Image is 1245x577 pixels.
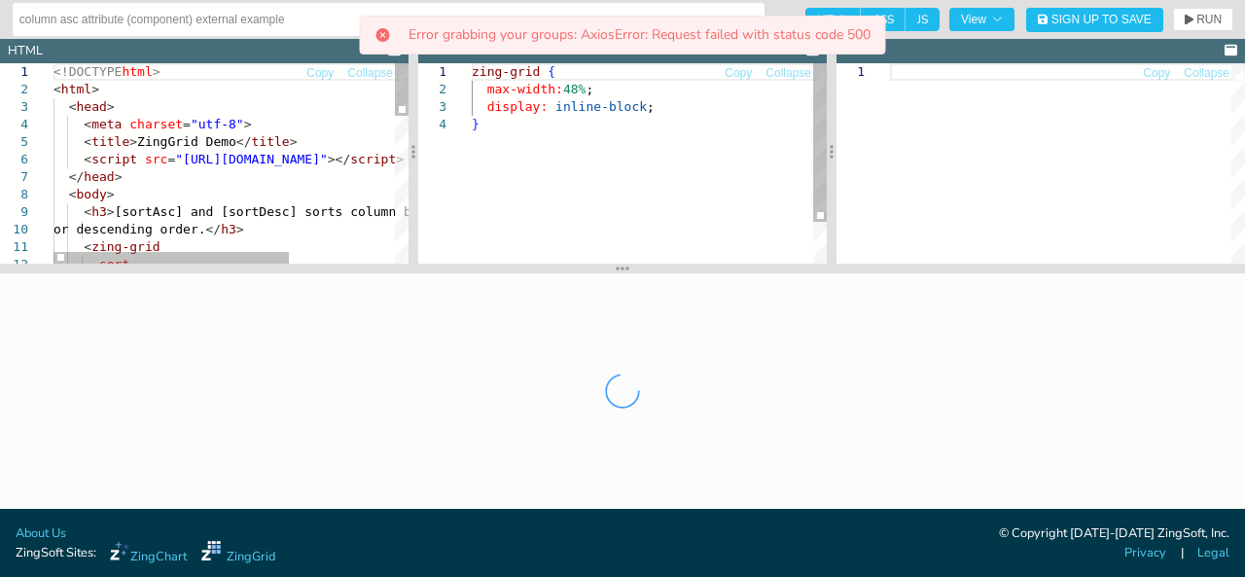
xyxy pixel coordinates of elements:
span: </ [236,134,252,149]
span: ; [586,82,593,96]
span: > [290,134,298,149]
button: Collapse [1183,64,1230,83]
span: > [153,64,160,79]
span: zing-grid [472,64,540,79]
div: 3 [418,98,446,116]
span: HTML [805,8,861,31]
span: Copy [725,67,752,79]
span: charset [129,117,183,131]
button: RUN [1173,8,1233,31]
div: © Copyright [DATE]-[DATE] ZingSoft, Inc. [999,524,1229,544]
span: inline-block [555,99,647,114]
div: HTML [8,42,43,60]
span: < [84,117,91,131]
div: 1 [836,63,865,81]
span: ></ [328,152,350,166]
span: html [61,82,91,96]
span: title [252,134,290,149]
div: 4 [418,116,446,133]
span: h3 [91,204,107,219]
span: CSS [861,8,906,31]
span: > [107,187,115,201]
button: Copy [724,64,753,83]
a: Legal [1197,544,1229,562]
span: meta [91,117,122,131]
span: = [167,152,175,166]
span: Sign Up to Save [1051,14,1152,25]
span: < [84,204,91,219]
span: "[URL][DOMAIN_NAME]" [175,152,328,166]
button: Collapse [765,64,812,83]
span: h3 [221,222,236,236]
div: CSS [426,42,450,60]
p: Error grabbing your groups: AxiosError: Request failed with status code 500 [409,28,871,42]
span: html [122,64,152,79]
span: "utf-8" [191,117,244,131]
span: <!DOCTYPE [53,64,122,79]
a: ZingGrid [201,541,275,566]
span: < [84,239,91,254]
span: > [107,99,115,114]
div: checkbox-group [805,8,940,31]
button: Copy [305,64,335,83]
div: JS [844,42,856,60]
span: Copy [1143,67,1170,79]
span: View [961,14,1003,25]
a: ZingChart [110,541,187,566]
span: > [236,222,244,236]
span: Collapse [1184,67,1229,79]
span: > [107,204,115,219]
span: < [69,99,77,114]
span: display: [487,99,549,114]
span: script [350,152,396,166]
span: ZingGrid Demo [137,134,236,149]
span: > [129,134,137,149]
span: Copy [306,67,334,79]
span: Collapse [347,67,393,79]
button: Collapse [346,64,394,83]
a: Privacy [1124,544,1166,562]
span: ZingSoft Sites: [16,544,96,562]
span: zing-grid [91,239,160,254]
span: body [76,187,106,201]
input: Untitled Demo [19,4,758,35]
span: Collapse [765,67,811,79]
span: < [84,134,91,149]
span: | [1181,544,1184,562]
span: script [91,152,137,166]
span: > [244,117,252,131]
button: Copy [1142,64,1171,83]
span: 48% [563,82,586,96]
span: </ [69,169,85,184]
a: About Us [16,524,66,543]
span: < [69,187,77,201]
button: View [949,8,1014,31]
span: > [115,169,123,184]
span: or descending order. [53,222,206,236]
span: JS [906,8,940,31]
span: < [53,82,61,96]
span: RUN [1196,14,1222,25]
span: ; [647,99,655,114]
span: </ [206,222,222,236]
span: head [76,99,106,114]
span: src [145,152,167,166]
div: 2 [418,81,446,98]
span: < [84,152,91,166]
span: = [183,117,191,131]
button: Sign Up to Save [1026,8,1163,32]
span: [sortAsc] and [sortDesc] sorts column by ascending [115,204,495,219]
span: { [548,64,555,79]
span: > [91,82,99,96]
span: head [84,169,114,184]
span: } [472,117,480,131]
span: title [91,134,129,149]
span: max-width: [487,82,563,96]
div: 1 [418,63,446,81]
